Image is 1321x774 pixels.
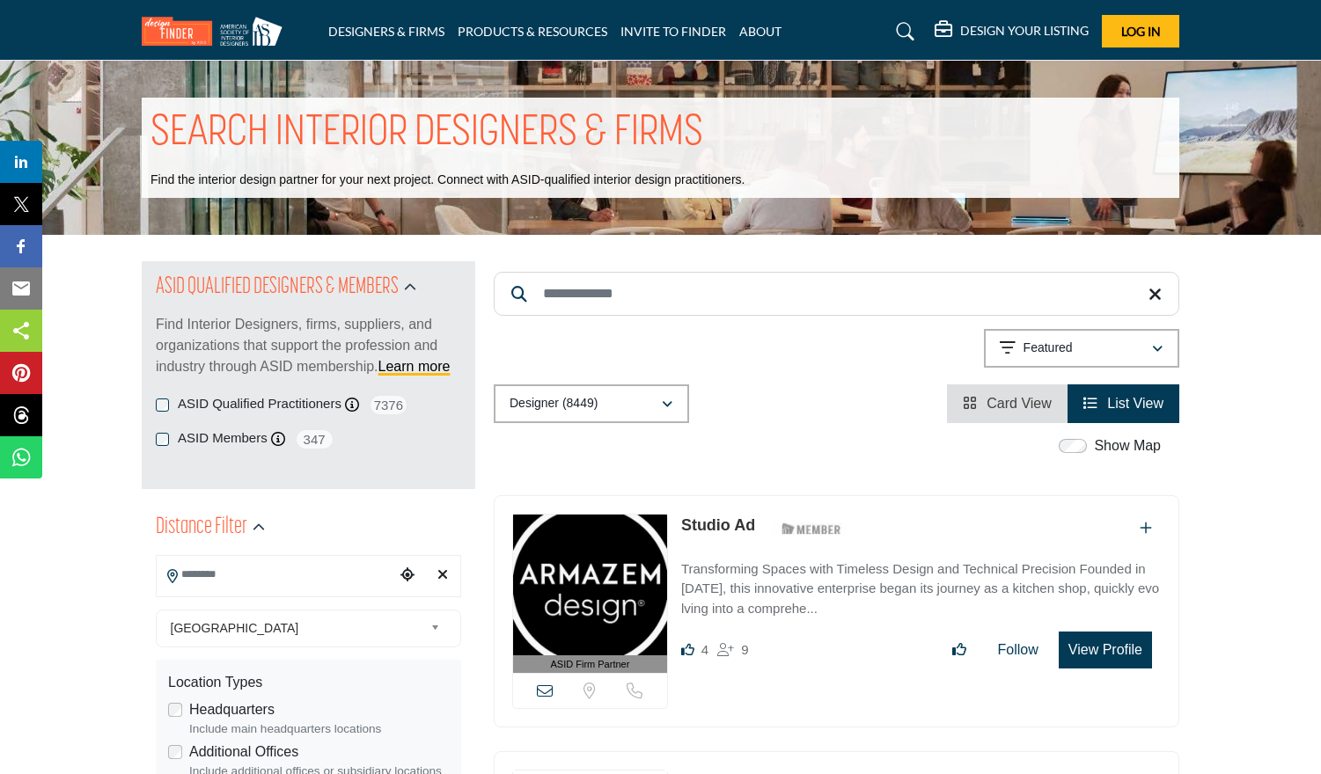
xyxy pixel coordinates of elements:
[701,642,708,657] span: 4
[935,21,1089,42] div: DESIGN YOUR LISTING
[963,396,1052,411] a: View Card
[156,433,169,446] input: ASID Members checkbox
[960,23,1089,39] h5: DESIGN YOUR LISTING
[681,516,755,534] a: Studio Ad
[458,24,607,39] a: PRODUCTS & RESOURCES
[1059,632,1152,668] button: View Profile
[156,512,247,544] h2: Distance Filter
[1083,396,1163,411] a: View List
[513,515,667,655] img: Studio Ad
[178,428,268,449] label: ASID Members
[947,384,1068,423] li: Card View
[494,384,689,423] button: Designer (8449)
[941,632,978,668] button: Like listing
[295,428,334,450] span: 347
[739,24,782,39] a: ABOUT
[1102,15,1179,47] button: Log In
[156,272,399,303] h2: ASID QUALIFIED DESIGNERS & MEMBERS
[1094,435,1161,456] label: Show Map
[681,514,755,537] p: Studio Ad
[494,272,1179,316] input: Search Keyword
[681,643,694,656] i: Likes
[394,557,421,595] div: Choose your current location
[168,672,449,693] div: Location Types
[879,18,926,46] a: Search
[189,699,275,720] label: Headquarters
[1068,384,1179,423] li: List View
[171,617,424,639] span: [GEOGRAPHIC_DATA]
[328,24,444,39] a: DESIGNERS & FIRMS
[156,398,169,412] input: ASID Qualified Practitioners checkbox
[157,558,394,592] input: Search Location
[178,394,341,414] label: ASID Qualified Practitioners
[1107,396,1163,411] span: List View
[741,642,748,657] span: 9
[150,106,703,161] h1: SEARCH INTERIOR DESIGNERS & FIRMS
[681,549,1161,619] a: Transforming Spaces with Timeless Design and Technical Precision Founded in [DATE], this innovati...
[156,314,461,377] p: Find Interior Designers, firms, suppliers, and organizations that support the profession and indu...
[987,396,1052,411] span: Card View
[717,639,748,661] div: Followers
[369,394,408,416] span: 7376
[150,172,745,189] p: Find the interior design partner for your next project. Connect with ASID-qualified interior desi...
[378,359,451,374] a: Learn more
[189,741,298,763] label: Additional Offices
[1121,24,1161,39] span: Log In
[513,515,667,674] a: ASID Firm Partner
[510,395,598,413] p: Designer (8449)
[189,720,449,738] div: Include main headquarters locations
[1140,521,1152,536] a: Add To List
[681,559,1161,619] p: Transforming Spaces with Timeless Design and Technical Precision Founded in [DATE], this innovati...
[142,17,291,46] img: Site Logo
[551,657,630,672] span: ASID Firm Partner
[772,518,851,540] img: ASID Members Badge Icon
[429,557,456,595] div: Clear search location
[1024,340,1073,357] p: Featured
[987,632,1050,668] button: Follow
[984,329,1179,368] button: Featured
[620,24,726,39] a: INVITE TO FINDER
